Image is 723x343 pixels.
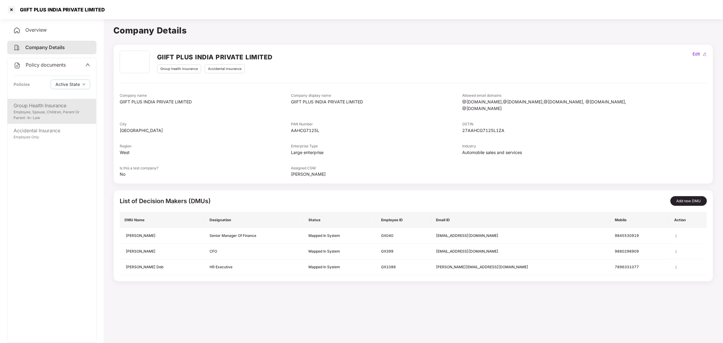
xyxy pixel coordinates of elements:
[692,51,702,57] div: Edit
[157,65,201,73] div: Group health insurance
[120,93,291,99] div: Company name
[14,102,90,109] div: Group Health Insurance
[462,127,633,134] div: 27AAHCG7125L1ZA
[436,249,605,254] div: [EMAIL_ADDRESS][DOMAIN_NAME]
[14,62,21,69] img: svg+xml;base64,PHN2ZyB4bWxucz0iaHR0cDovL3d3dy53My5vcmcvMjAwMC9zdmciIHdpZHRoPSIyNCIgaGVpZ2h0PSIyNC...
[85,62,90,67] span: up
[14,81,30,88] div: Policies
[462,143,633,149] div: Industry
[120,121,291,127] div: City
[436,264,605,270] div: [PERSON_NAME][EMAIL_ADDRESS][DOMAIN_NAME]
[291,143,462,149] div: Enterprise Type
[291,121,462,127] div: PAN Number
[674,234,678,238] img: manage
[610,212,670,228] th: Mobile
[55,81,80,88] span: Active State
[14,134,90,140] div: Employee Only
[462,121,633,127] div: GSTIN
[205,212,304,228] th: Designation
[615,249,665,254] div: 9880298909
[14,109,90,121] div: Employee, Spouse, Children, Parent Or Parent-In-Law
[462,99,633,112] div: @[DOMAIN_NAME],@[DOMAIN_NAME],@[DOMAIN_NAME], @[DOMAIN_NAME], @[DOMAIN_NAME]
[120,212,205,228] th: DMU Name
[14,127,90,134] div: Accidental Insurance
[120,260,205,275] td: [PERSON_NAME] Deb
[703,52,707,56] img: editIcon
[291,127,462,134] div: AAHCG7125L
[431,212,610,228] th: Email ID
[671,196,707,206] button: Add new DMU
[674,250,678,254] img: manage
[82,83,85,86] span: down
[210,233,257,238] span: Senior Manager Of Finance
[436,233,605,239] div: [EMAIL_ADDRESS][DOMAIN_NAME]
[120,143,291,149] div: Region
[291,99,462,105] div: GIIFT PLUS INDIA PRIVATE LIMITED
[210,249,217,253] span: CFO
[309,249,371,254] div: Mapped In System
[26,62,66,68] span: Policy documents
[462,93,633,99] div: Allowed email domains
[120,149,291,156] div: West
[674,265,678,269] img: manage
[462,149,633,156] div: Automobile sales and services
[615,233,665,239] div: 9845530919
[309,233,371,239] div: Mapped In System
[376,260,431,275] td: GX1086
[120,244,205,260] td: [PERSON_NAME]
[205,65,245,73] div: Accidental insurance
[25,27,47,33] span: Overview
[376,228,431,244] td: GX040
[309,264,371,270] div: Mapped In System
[16,7,105,13] div: GIIFT PLUS INDIA PRIVATE LIMITED
[291,93,462,99] div: Company display name
[13,44,21,51] img: svg+xml;base64,PHN2ZyB4bWxucz0iaHR0cDovL3d3dy53My5vcmcvMjAwMC9zdmciIHdpZHRoPSIyNCIgaGVpZ2h0PSIyNC...
[291,149,462,156] div: Large enterprise
[291,171,462,178] div: [PERSON_NAME]
[120,228,205,244] td: [PERSON_NAME]
[210,265,233,269] span: HR Executive
[291,165,462,171] div: Assigned CSM
[51,80,90,89] button: Active Statedown
[113,24,713,37] h1: Company Details
[120,99,291,105] div: GIIFT PLUS INDIA PRIVATE LIMITED
[376,244,431,260] td: GX399
[25,44,65,50] span: Company Details
[120,171,291,178] div: No
[615,264,665,270] div: 7896331077
[13,27,21,34] img: svg+xml;base64,PHN2ZyB4bWxucz0iaHR0cDovL3d3dy53My5vcmcvMjAwMC9zdmciIHdpZHRoPSIyNCIgaGVpZ2h0PSIyNC...
[157,52,273,62] h2: GIIFT PLUS INDIA PRIVATE LIMITED
[376,212,431,228] th: Employee ID
[120,165,291,171] div: Is this a test company?
[669,212,707,228] th: Action
[120,127,291,134] div: [GEOGRAPHIC_DATA]
[120,197,211,205] span: List of Decision Makers (DMUs)
[304,212,376,228] th: Status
